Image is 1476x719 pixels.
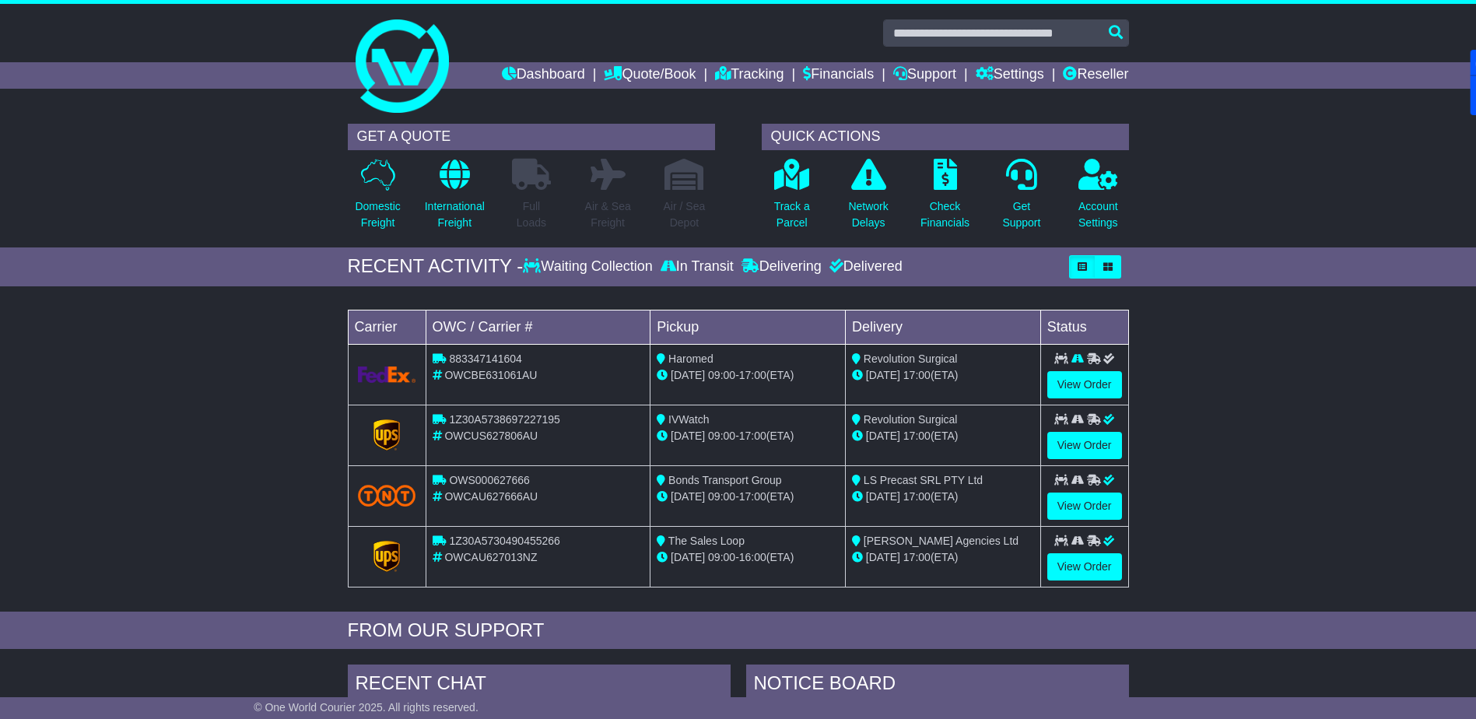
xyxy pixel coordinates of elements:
img: GetCarrierServiceLogo [373,419,400,451]
span: [DATE] [866,369,900,381]
a: Financials [803,62,874,89]
td: Pickup [650,310,846,344]
div: QUICK ACTIONS [762,124,1129,150]
span: 17:00 [903,430,931,442]
p: International Freight [425,198,485,231]
p: Network Delays [848,198,888,231]
a: View Order [1047,553,1122,580]
a: Quote/Book [604,62,696,89]
span: [DATE] [866,551,900,563]
div: Waiting Collection [523,258,656,275]
span: [DATE] [671,430,705,442]
span: OWCUS627806AU [444,430,538,442]
span: 17:00 [903,490,931,503]
span: OWS000627666 [449,474,530,486]
p: Account Settings [1078,198,1118,231]
span: OWCAU627666AU [444,490,538,503]
a: View Order [1047,493,1122,520]
p: Full Loads [512,198,551,231]
a: Tracking [715,62,784,89]
span: [DATE] [671,490,705,503]
span: 883347141604 [449,352,521,365]
span: [DATE] [671,551,705,563]
span: 17:00 [739,430,766,442]
p: Domestic Freight [355,198,400,231]
p: Check Financials [920,198,969,231]
div: - (ETA) [657,549,839,566]
div: In Transit [657,258,738,275]
span: [PERSON_NAME] Agencies Ltd [864,535,1018,547]
span: OWCAU627013NZ [444,551,537,563]
span: 1Z30A5738697227195 [449,413,559,426]
img: TNT_Domestic.png [358,485,416,506]
a: CheckFinancials [920,158,970,240]
span: Revolution Surgical [864,352,958,365]
span: 17:00 [739,490,766,503]
span: 16:00 [739,551,766,563]
a: Dashboard [502,62,585,89]
p: Get Support [1002,198,1040,231]
a: NetworkDelays [847,158,889,240]
span: 17:00 [903,369,931,381]
a: InternationalFreight [424,158,486,240]
div: GET A QUOTE [348,124,715,150]
div: (ETA) [852,428,1034,444]
span: 09:00 [708,430,735,442]
span: Haromed [668,352,713,365]
td: Delivery [845,310,1040,344]
span: [DATE] [671,369,705,381]
span: [DATE] [866,430,900,442]
div: - (ETA) [657,428,839,444]
a: Settings [976,62,1044,89]
span: Bonds Transport Group [668,474,782,486]
a: DomesticFreight [354,158,401,240]
a: Support [893,62,956,89]
div: (ETA) [852,489,1034,505]
p: Air & Sea Freight [585,198,631,231]
span: IVWatch [668,413,709,426]
span: 17:00 [903,551,931,563]
span: 09:00 [708,551,735,563]
span: [DATE] [866,490,900,503]
span: 09:00 [708,490,735,503]
td: OWC / Carrier # [426,310,650,344]
a: Reseller [1063,62,1128,89]
div: - (ETA) [657,489,839,505]
div: Delivered [826,258,903,275]
div: FROM OUR SUPPORT [348,619,1129,642]
div: Delivering [738,258,826,275]
a: View Order [1047,371,1122,398]
div: (ETA) [852,367,1034,384]
a: GetSupport [1001,158,1041,240]
a: View Order [1047,432,1122,459]
span: Revolution Surgical [864,413,958,426]
a: AccountSettings [1078,158,1119,240]
span: 17:00 [739,369,766,381]
span: The Sales Loop [668,535,745,547]
div: - (ETA) [657,367,839,384]
span: 1Z30A5730490455266 [449,535,559,547]
img: GetCarrierServiceLogo [358,367,416,383]
p: Air / Sea Depot [664,198,706,231]
td: Carrier [348,310,426,344]
div: RECENT ACTIVITY - [348,255,524,278]
span: OWCBE631061AU [444,369,537,381]
div: (ETA) [852,549,1034,566]
a: Track aParcel [773,158,811,240]
img: GetCarrierServiceLogo [373,541,400,572]
div: NOTICE BOARD [746,665,1129,707]
span: 09:00 [708,369,735,381]
span: © One World Courier 2025. All rights reserved. [254,701,479,714]
p: Track a Parcel [774,198,810,231]
span: LS Precast SRL PTY Ltd [864,474,983,486]
td: Status [1040,310,1128,344]
div: RECENT CHAT [348,665,731,707]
